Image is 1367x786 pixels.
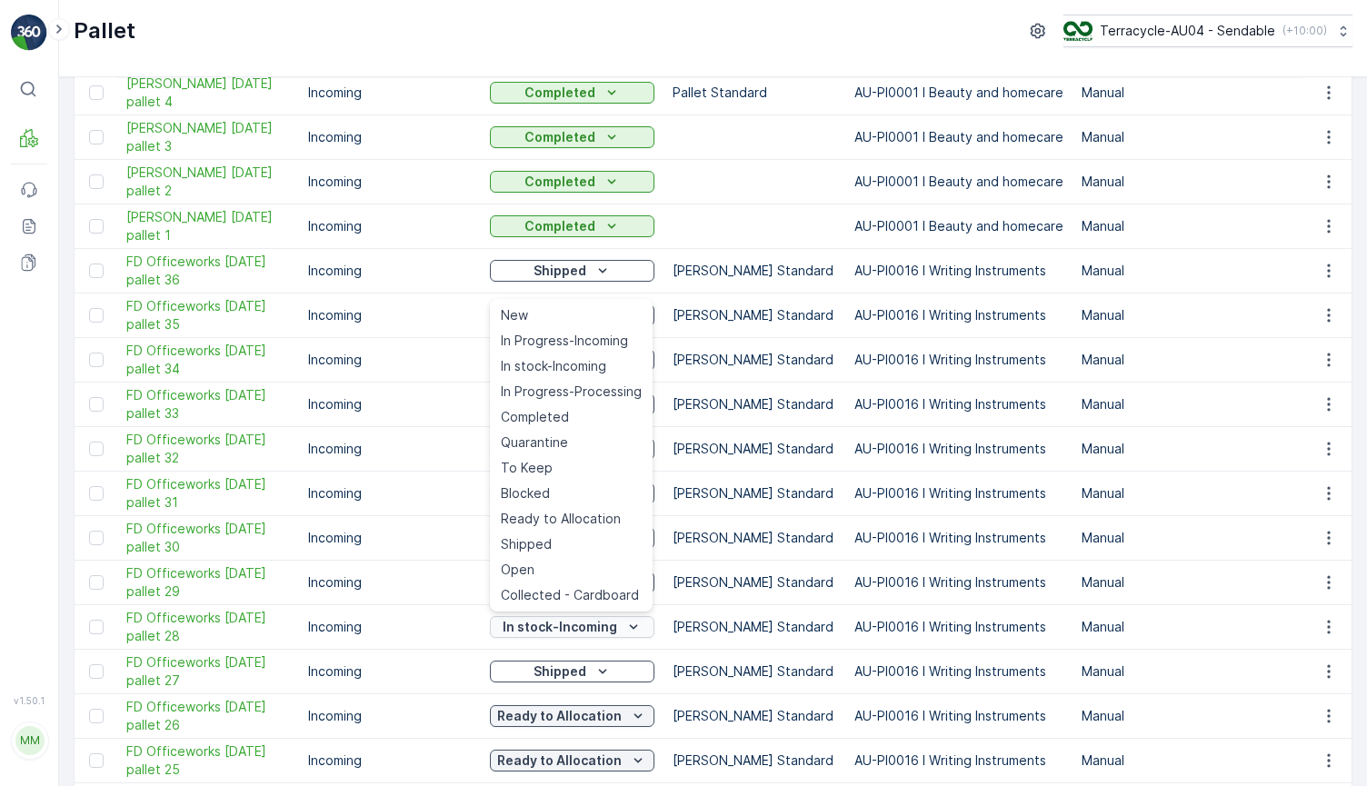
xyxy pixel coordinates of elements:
p: Incoming [308,440,472,458]
p: Incoming [308,618,472,636]
button: Ready to Allocation [490,750,654,771]
p: ( +10:00 ) [1282,24,1327,38]
a: FD Mecca 15.3.24 pallet 3 [126,119,290,155]
p: Manual [1082,395,1245,413]
p: Completed [524,173,595,191]
p: Completed [524,84,595,102]
button: Ready to Allocation [490,705,654,727]
span: FD Officeworks [DATE] pallet 33 [126,386,290,423]
p: AU-PI0016 I Writing Instruments [854,306,1063,324]
div: MM [15,726,45,755]
p: AU-PI0016 I Writing Instruments [854,395,1063,413]
p: [PERSON_NAME] Standard [673,529,836,547]
p: Shipped [534,262,586,280]
span: FD Officeworks [DATE] pallet 29 [126,564,290,601]
span: Shipped [501,535,552,553]
span: New [501,306,528,324]
p: [PERSON_NAME] Standard [673,262,836,280]
span: In Progress-Incoming [501,332,628,350]
span: FD Officeworks [DATE] pallet 31 [126,475,290,512]
p: AU-PI0016 I Writing Instruments [854,529,1063,547]
div: Toggle Row Selected [89,397,104,412]
p: Manual [1082,618,1245,636]
img: logo [11,15,47,51]
span: v 1.50.1 [11,695,47,706]
span: To Keep [501,459,553,477]
span: [PERSON_NAME] [DATE] pallet 2 [126,164,290,200]
p: In stock-Incoming [503,618,617,636]
p: [PERSON_NAME] Standard [673,351,836,369]
a: FD Officeworks 5.3.24 pallet 29 [126,564,290,601]
p: [PERSON_NAME] Standard [673,618,836,636]
p: AU-PI0016 I Writing Instruments [854,351,1063,369]
p: Manual [1082,173,1245,191]
p: Manual [1082,262,1245,280]
p: Incoming [308,173,472,191]
button: Terracycle-AU04 - Sendable(+10:00) [1063,15,1352,47]
a: FD Officeworks 5.3.24 pallet 26 [126,698,290,734]
div: Toggle Row Selected [89,575,104,590]
p: AU-PI0001 I Beauty and homecare [854,128,1063,146]
button: In stock-Incoming [490,616,654,638]
ul: In stock-Incoming [490,299,653,612]
p: Incoming [308,662,472,681]
a: FD Officeworks 5.3.24 pallet 25 [126,742,290,779]
p: [PERSON_NAME] Standard [673,662,836,681]
p: Shipped [534,662,586,681]
p: Manual [1082,573,1245,592]
p: Manual [1082,306,1245,324]
span: [PERSON_NAME] [DATE] pallet 4 [126,75,290,111]
p: Manual [1082,217,1245,235]
p: Incoming [308,484,472,502]
p: AU-PI0016 I Writing Instruments [854,262,1063,280]
p: AU-PI0016 I Writing Instruments [854,484,1063,502]
p: AU-PI0001 I Beauty and homecare [854,84,1063,102]
p: [PERSON_NAME] Standard [673,484,836,502]
p: Incoming [308,351,472,369]
span: Completed [501,408,569,426]
button: Shipped [490,260,654,282]
p: [PERSON_NAME] Standard [673,306,836,324]
p: AU-PI0016 I Writing Instruments [854,573,1063,592]
p: Manual [1082,484,1245,502]
p: Manual [1082,707,1245,725]
p: AU-PI0016 I Writing Instruments [854,751,1063,770]
span: Collected - Cardboard [501,586,639,604]
span: [PERSON_NAME] [DATE] pallet 3 [126,119,290,155]
button: Shipped [490,661,654,682]
a: FD Officeworks 5.3.24 pallet 32 [126,431,290,467]
p: Ready to Allocation [497,707,622,725]
p: [PERSON_NAME] Standard [673,440,836,458]
div: Toggle Row Selected [89,308,104,323]
p: Manual [1082,440,1245,458]
p: Ready to Allocation [497,751,622,770]
div: Toggle Row Selected [89,442,104,456]
a: FD Officeworks 5.3.24 pallet 35 [126,297,290,333]
p: Incoming [308,707,472,725]
div: Toggle Row Selected [89,219,104,234]
p: Manual [1082,751,1245,770]
div: Toggle Row Selected [89,130,104,144]
p: AU-PI0016 I Writing Instruments [854,440,1063,458]
p: Pallet Standard [673,84,836,102]
span: In stock-Incoming [501,357,606,375]
div: Toggle Row Selected [89,174,104,189]
p: AU-PI0016 I Writing Instruments [854,618,1063,636]
a: FD Officeworks 5.3.24 pallet 28 [126,609,290,645]
p: Manual [1082,84,1245,102]
div: Toggle Row Selected [89,264,104,278]
span: Blocked [501,484,550,502]
p: [PERSON_NAME] Standard [673,395,836,413]
span: FD Officeworks [DATE] pallet 30 [126,520,290,556]
div: Toggle Row Selected [89,353,104,367]
p: Incoming [308,573,472,592]
div: Toggle Row Selected [89,664,104,679]
div: Toggle Row Selected [89,753,104,768]
span: FD Officeworks [DATE] pallet 25 [126,742,290,779]
p: Terracycle-AU04 - Sendable [1100,22,1275,40]
a: FD Mecca 15.3.24 pallet 4 [126,75,290,111]
span: FD Officeworks [DATE] pallet 35 [126,297,290,333]
a: FD Officeworks 5.3.24 pallet 36 [126,253,290,289]
p: Completed [524,217,595,235]
a: FD Mecca 15.3.24 pallet 1 [126,208,290,244]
